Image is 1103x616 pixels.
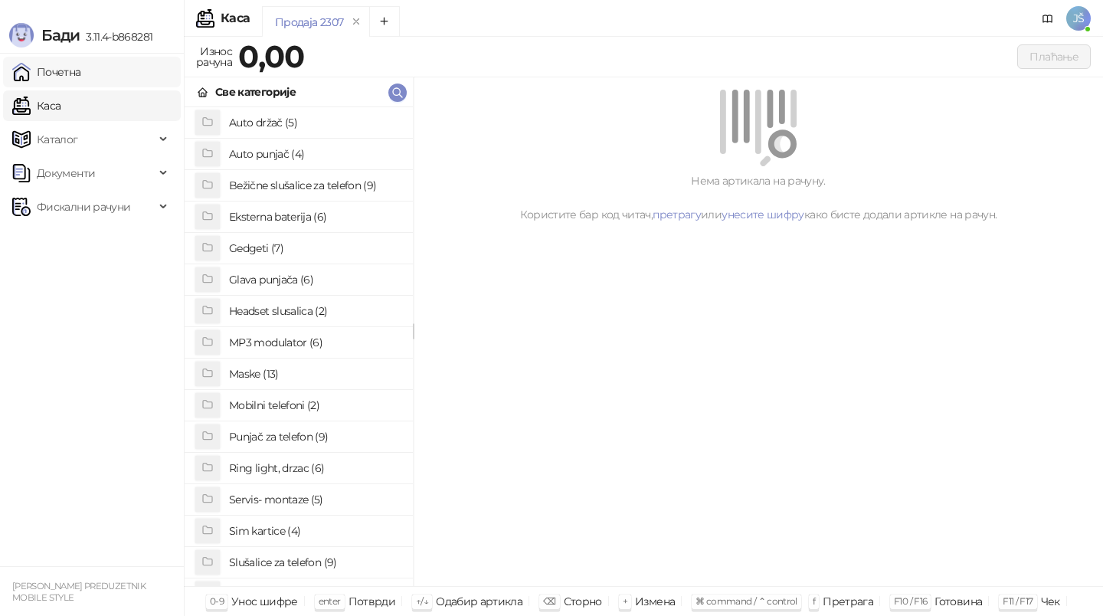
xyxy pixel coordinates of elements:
[934,591,982,611] div: Готовина
[229,299,401,323] h4: Headset slusalica (2)
[229,456,401,480] h4: Ring light, drzac (6)
[543,595,555,607] span: ⌫
[229,393,401,418] h4: Mobilni telefoni (2)
[894,595,927,607] span: F10 / F16
[229,487,401,512] h4: Servis- montaze (5)
[275,14,343,31] div: Продаја 2307
[722,208,804,221] a: унесите шифру
[12,581,146,603] small: [PERSON_NAME] PREDUZETNIK MOBILE STYLE
[696,595,797,607] span: ⌘ command / ⌃ control
[41,26,80,44] span: Бади
[653,208,701,221] a: претрагу
[319,595,341,607] span: enter
[229,142,401,166] h4: Auto punjač (4)
[369,6,400,37] button: Add tab
[564,591,602,611] div: Сторно
[229,330,401,355] h4: MP3 modulator (6)
[432,172,1085,223] div: Нема артикала на рачуну. Користите бар код читач, или како бисте додали артикле на рачун.
[229,173,401,198] h4: Bežične slušalice za telefon (9)
[229,267,401,292] h4: Glava punjača (6)
[229,582,401,606] h4: Staklo za telefon (7)
[823,591,873,611] div: Претрага
[623,595,627,607] span: +
[1003,595,1033,607] span: F11 / F17
[229,550,401,575] h4: Slušalice za telefon (9)
[1066,6,1091,31] span: JŠ
[229,519,401,543] h4: Sim kartice (4)
[349,591,396,611] div: Потврди
[1017,44,1091,69] button: Плаћање
[346,15,366,28] button: remove
[238,38,304,75] strong: 0,00
[436,591,522,611] div: Одабир артикла
[215,84,296,100] div: Све категорије
[37,124,78,155] span: Каталог
[12,57,81,87] a: Почетна
[221,12,250,25] div: Каса
[210,595,224,607] span: 0-9
[229,362,401,386] h4: Maske (13)
[229,424,401,449] h4: Punjač za telefon (9)
[185,107,413,586] div: grid
[37,158,95,188] span: Документи
[416,595,428,607] span: ↑/↓
[1036,6,1060,31] a: Документација
[9,23,34,48] img: Logo
[12,90,61,121] a: Каса
[231,591,298,611] div: Унос шифре
[635,591,675,611] div: Измена
[229,205,401,229] h4: Eksterna baterija (6)
[229,110,401,135] h4: Auto držač (5)
[80,30,152,44] span: 3.11.4-b868281
[1041,591,1060,611] div: Чек
[193,41,235,72] div: Износ рачуна
[813,595,815,607] span: f
[229,236,401,260] h4: Gedgeti (7)
[37,192,130,222] span: Фискални рачуни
